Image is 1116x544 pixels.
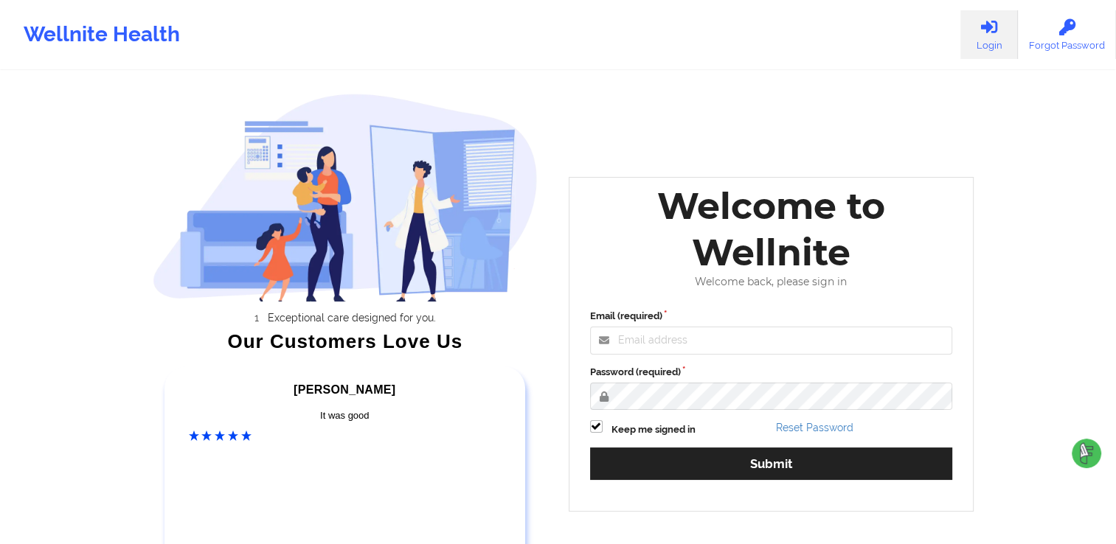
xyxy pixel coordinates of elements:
div: Welcome to Wellnite [580,183,963,276]
a: Login [960,10,1018,59]
label: Keep me signed in [611,422,696,437]
img: wellnite-auth-hero_200.c722682e.png [153,93,538,301]
a: Forgot Password [1018,10,1116,59]
span: [PERSON_NAME] [294,383,395,396]
input: Email address [590,327,953,355]
div: Welcome back, please sign in [580,276,963,288]
div: Our Customers Love Us [153,334,538,349]
a: Reset Password [776,422,853,433]
button: Submit [590,447,953,479]
label: Email (required) [590,309,953,324]
label: Password (required) [590,365,953,380]
div: It was good [189,408,502,423]
li: Exceptional care designed for you. [166,312,538,324]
